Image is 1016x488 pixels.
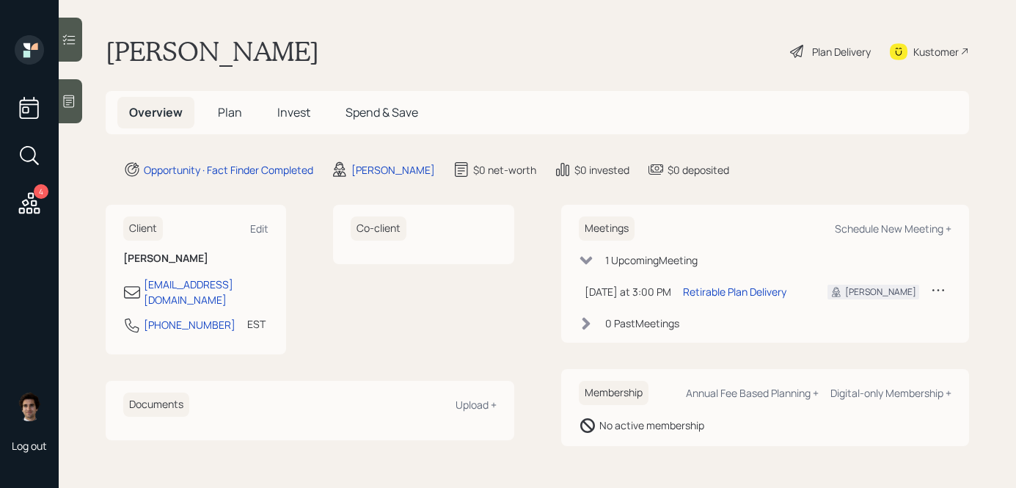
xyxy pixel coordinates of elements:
[351,216,406,241] h6: Co-client
[250,222,268,236] div: Edit
[277,104,310,120] span: Invest
[812,44,871,59] div: Plan Delivery
[830,386,951,400] div: Digital-only Membership +
[585,284,671,299] div: [DATE] at 3:00 PM
[346,104,418,120] span: Spend & Save
[574,162,629,178] div: $0 invested
[686,386,819,400] div: Annual Fee Based Planning +
[845,285,916,299] div: [PERSON_NAME]
[668,162,729,178] div: $0 deposited
[12,439,47,453] div: Log out
[351,162,435,178] div: [PERSON_NAME]
[599,418,704,433] div: No active membership
[579,216,635,241] h6: Meetings
[106,35,319,68] h1: [PERSON_NAME]
[144,162,313,178] div: Opportunity · Fact Finder Completed
[34,184,48,199] div: 4
[913,44,959,59] div: Kustomer
[144,277,268,307] div: [EMAIL_ADDRESS][DOMAIN_NAME]
[144,317,235,332] div: [PHONE_NUMBER]
[605,316,679,331] div: 0 Past Meeting s
[683,284,786,299] div: Retirable Plan Delivery
[123,216,163,241] h6: Client
[123,252,268,265] h6: [PERSON_NAME]
[129,104,183,120] span: Overview
[456,398,497,412] div: Upload +
[835,222,951,236] div: Schedule New Meeting +
[123,393,189,417] h6: Documents
[15,392,44,421] img: harrison-schaefer-headshot-2.png
[473,162,536,178] div: $0 net-worth
[218,104,242,120] span: Plan
[247,316,266,332] div: EST
[605,252,698,268] div: 1 Upcoming Meeting
[579,381,648,405] h6: Membership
